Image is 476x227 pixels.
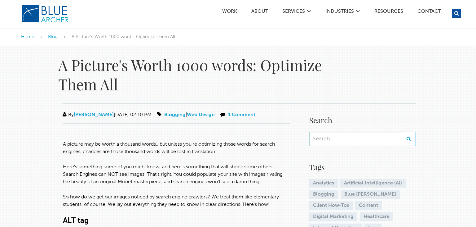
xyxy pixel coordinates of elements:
[21,4,69,23] img: Blue Archer Logo
[58,55,343,94] h1: A Picture's Worth 1000 words: Optimize Them All
[251,9,268,16] a: ABOUT
[21,34,34,39] a: Home
[374,9,403,16] a: Resources
[61,112,152,117] span: By [DATE] 02:10 PM
[340,179,406,188] a: Artificial Intelligence (AI)
[63,193,290,208] p: So how do we get our images noticed by search engine crawlers? We treat them like elementary stud...
[222,9,237,16] a: Work
[156,112,216,117] span: |
[309,161,416,173] h4: Tags
[309,190,338,199] a: Blogging
[309,179,338,188] a: Analytics
[74,112,114,117] a: [PERSON_NAME]
[187,112,215,117] a: Web Design
[309,201,353,210] a: Client How-Tos
[48,34,58,39] a: Blog
[282,9,305,16] a: SERVICES
[309,115,416,126] h4: Search
[63,216,290,226] h3: ALT tag
[63,141,290,156] p: A picture may be worth a thousand words...but unless you're optimizing those words for search eng...
[309,212,357,221] a: Digital Marketing
[309,132,402,146] input: Search
[325,9,354,16] a: Industries
[63,163,290,186] p: Here's something some of you might know, and here's something that will shock some others: Search...
[355,201,382,210] a: Content
[417,9,441,16] a: Contact
[164,112,186,117] a: Blogging
[341,190,400,199] a: Blue [PERSON_NAME]
[360,212,393,221] a: Healthcare
[228,112,255,117] a: 1 Comment
[72,34,175,39] span: A Picture's Worth 1000 words: Optimize Them All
